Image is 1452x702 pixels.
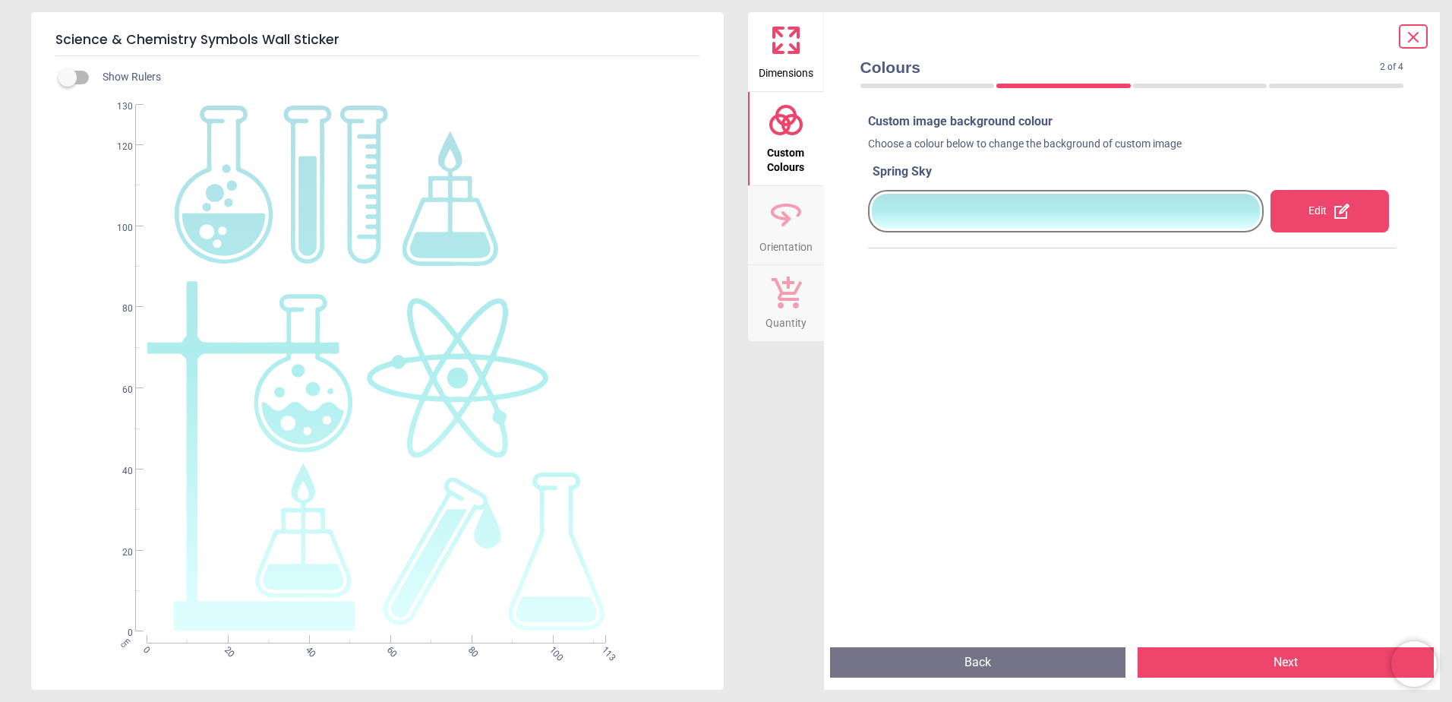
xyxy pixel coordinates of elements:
span: cm [118,636,131,650]
div: Edit [1270,190,1389,232]
span: 120 [104,141,133,153]
span: 100 [546,644,556,654]
span: 40 [104,465,133,478]
span: 60 [384,644,393,654]
span: Custom Colours [750,138,822,175]
span: 0 [140,644,150,654]
span: Quantity [765,308,806,331]
span: 20 [221,644,231,654]
h5: Science & Chemistry Symbols Wall Sticker [55,24,699,56]
span: 80 [465,644,475,654]
span: 80 [104,302,133,315]
button: Next [1138,647,1434,678]
button: Dimensions [748,12,824,91]
span: 20 [104,546,133,559]
span: 0 [104,627,133,640]
span: 60 [104,384,133,397]
span: 2 of 4 [1380,61,1403,74]
iframe: Brevo live chat [1391,641,1437,687]
button: Quantity [748,265,824,341]
button: Custom Colours [748,92,824,185]
span: Orientation [759,232,813,255]
button: Orientation [748,186,824,265]
div: Choose a colour below to change the background of custom image [868,137,1397,158]
span: 130 [104,100,133,113]
span: Colours [860,56,1381,78]
button: Back [830,647,1126,678]
span: 40 [302,644,312,654]
span: Custom image background colour [868,114,1053,128]
span: 113 [598,644,608,654]
div: Show Rulers [68,68,724,87]
span: 100 [104,222,133,235]
div: Spring Sky [873,163,1397,180]
span: Dimensions [759,58,813,81]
